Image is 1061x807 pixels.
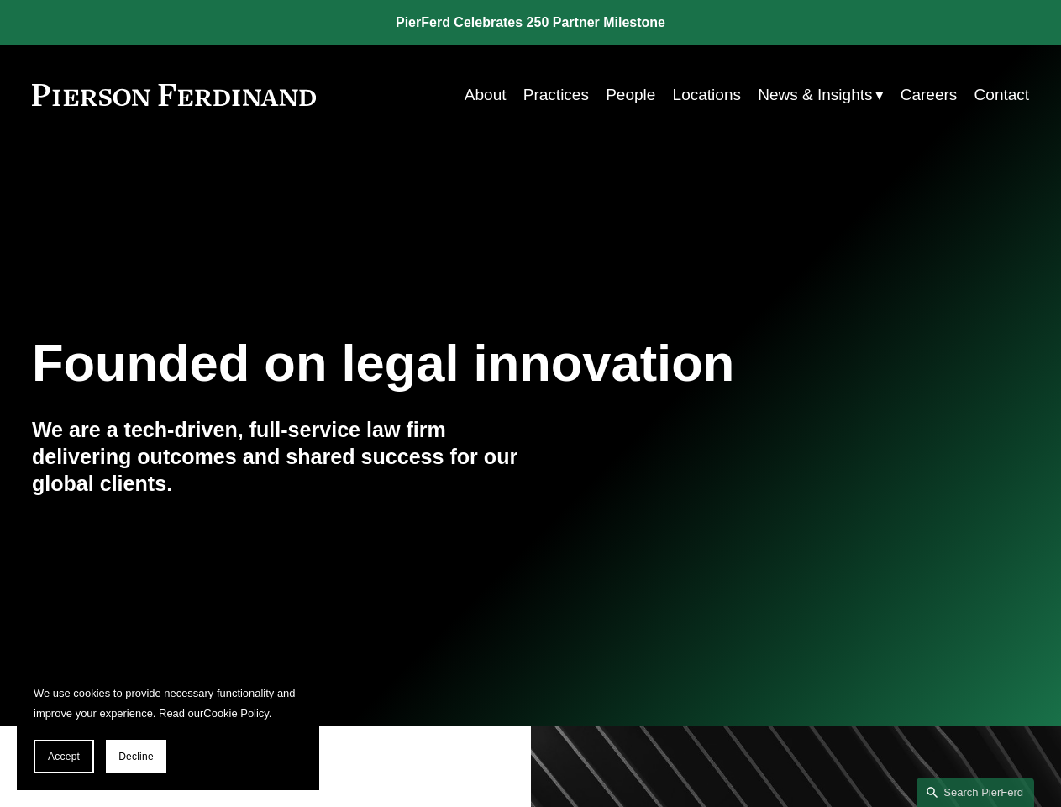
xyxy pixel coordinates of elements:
h1: Founded on legal innovation [32,334,863,393]
a: About [465,79,507,111]
h4: We are a tech-driven, full-service law firm delivering outcomes and shared success for our global... [32,417,531,498]
a: Practices [523,79,589,111]
section: Cookie banner [17,667,319,790]
a: folder dropdown [758,79,883,111]
span: News & Insights [758,81,872,109]
a: Locations [673,79,741,111]
a: Search this site [917,778,1034,807]
a: People [606,79,655,111]
span: Decline [118,751,154,762]
p: We use cookies to provide necessary functionality and improve your experience. Read our . [34,683,302,723]
a: Careers [901,79,958,111]
a: Contact [974,79,1030,111]
button: Decline [106,740,166,773]
span: Accept [48,751,80,762]
button: Accept [34,740,94,773]
a: Cookie Policy [203,707,269,720]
